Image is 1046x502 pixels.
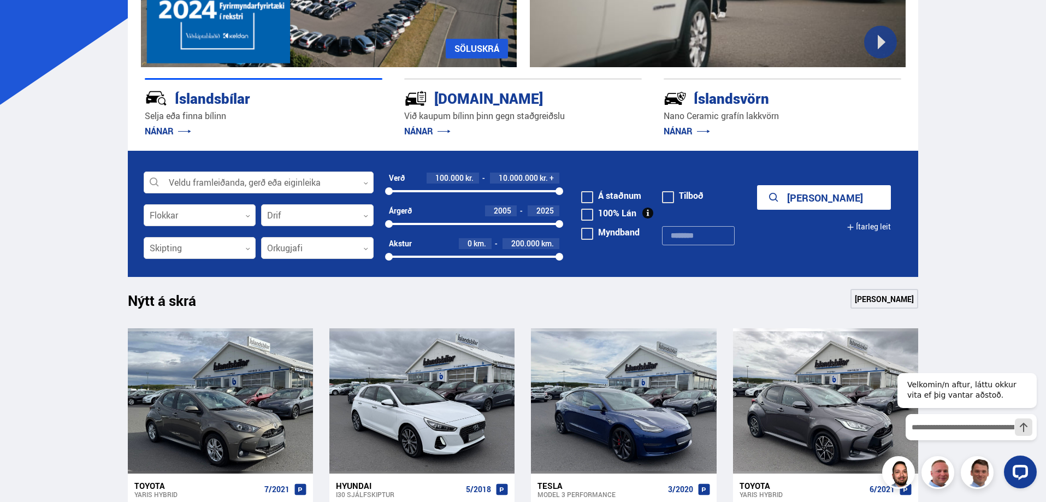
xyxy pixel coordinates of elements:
div: Íslandsbílar [145,88,344,107]
div: Íslandsvörn [664,88,862,107]
span: kr. [540,174,548,182]
a: NÁNAR [145,125,191,137]
iframe: LiveChat chat widget [889,353,1041,497]
a: [PERSON_NAME] [850,289,918,309]
a: SÖLUSKRÁ [446,39,508,58]
span: 2005 [494,205,511,216]
img: tr5P-W3DuiFaO7aO.svg [404,87,427,110]
div: Verð [389,174,405,182]
p: Selja eða finna bílinn [145,110,382,122]
button: Ítarleg leit [847,215,891,239]
span: kr. [465,174,474,182]
div: Yaris HYBRID [134,491,260,498]
img: nhp88E3Fdnt1Opn2.png [884,458,917,491]
div: Akstur [389,239,412,248]
span: 6/2021 [870,485,895,494]
div: Árgerð [389,206,412,215]
div: Toyota [740,481,865,491]
span: 3/2020 [668,485,693,494]
div: Tesla [537,481,663,491]
span: km. [474,239,486,248]
button: [PERSON_NAME] [757,185,891,210]
span: km. [541,239,554,248]
p: Nano Ceramic grafín lakkvörn [664,110,901,122]
a: NÁNAR [664,125,710,137]
label: Á staðnum [581,191,641,200]
img: JRvxyua_JYH6wB4c.svg [145,87,168,110]
label: Tilboð [662,191,704,200]
span: 200.000 [511,238,540,249]
div: Toyota [134,481,260,491]
span: 100.000 [435,173,464,183]
div: Yaris HYBRID [740,491,865,498]
span: 5/2018 [466,485,491,494]
div: i30 SJÁLFSKIPTUR [336,491,462,498]
label: 100% Lán [581,209,636,217]
a: NÁNAR [404,125,451,137]
div: [DOMAIN_NAME] [404,88,603,107]
label: Myndband [581,228,640,237]
span: 10.000.000 [499,173,538,183]
span: 2025 [536,205,554,216]
span: + [549,174,554,182]
h1: Nýtt á skrá [128,292,215,315]
span: 7/2021 [264,485,289,494]
div: Model 3 PERFORMANCE [537,491,663,498]
img: -Svtn6bYgwAsiwNX.svg [664,87,687,110]
p: Við kaupum bílinn þinn gegn staðgreiðslu [404,110,642,122]
span: 0 [468,238,472,249]
div: Hyundai [336,481,462,491]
